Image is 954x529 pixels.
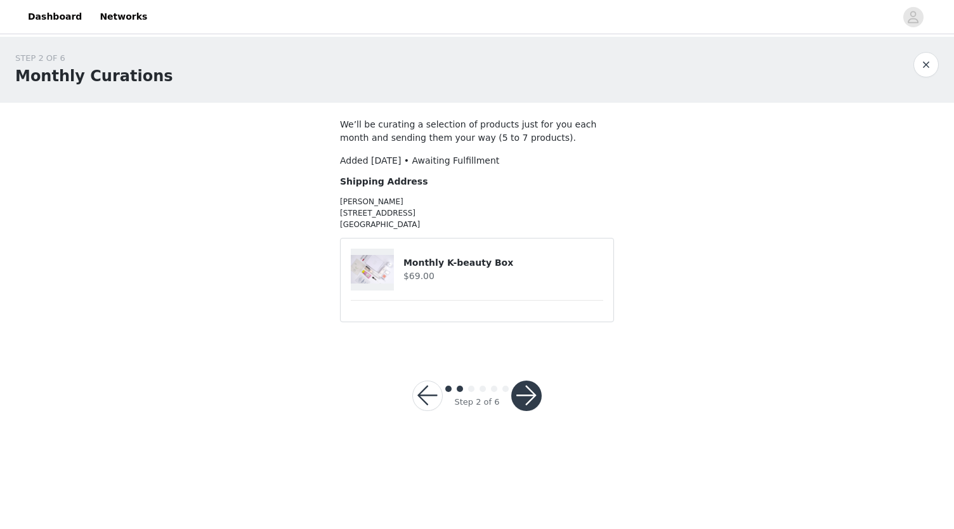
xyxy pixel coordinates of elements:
[403,256,603,270] h4: Monthly K-beauty Box
[340,155,499,166] span: Added [DATE] • Awaiting Fulfillment
[403,270,603,283] h4: $69.00
[15,65,173,88] h1: Monthly Curations
[92,3,155,31] a: Networks
[351,255,394,284] img: Monthly K-beauty Box
[15,52,173,65] div: STEP 2 OF 6
[20,3,89,31] a: Dashboard
[340,175,614,188] h4: Shipping Address
[340,196,614,230] p: [PERSON_NAME] [STREET_ADDRESS] [GEOGRAPHIC_DATA]
[907,7,919,27] div: avatar
[340,118,614,145] p: We’ll be curating a selection of products just for you each month and sending them your way (5 to...
[454,396,499,408] div: Step 2 of 6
